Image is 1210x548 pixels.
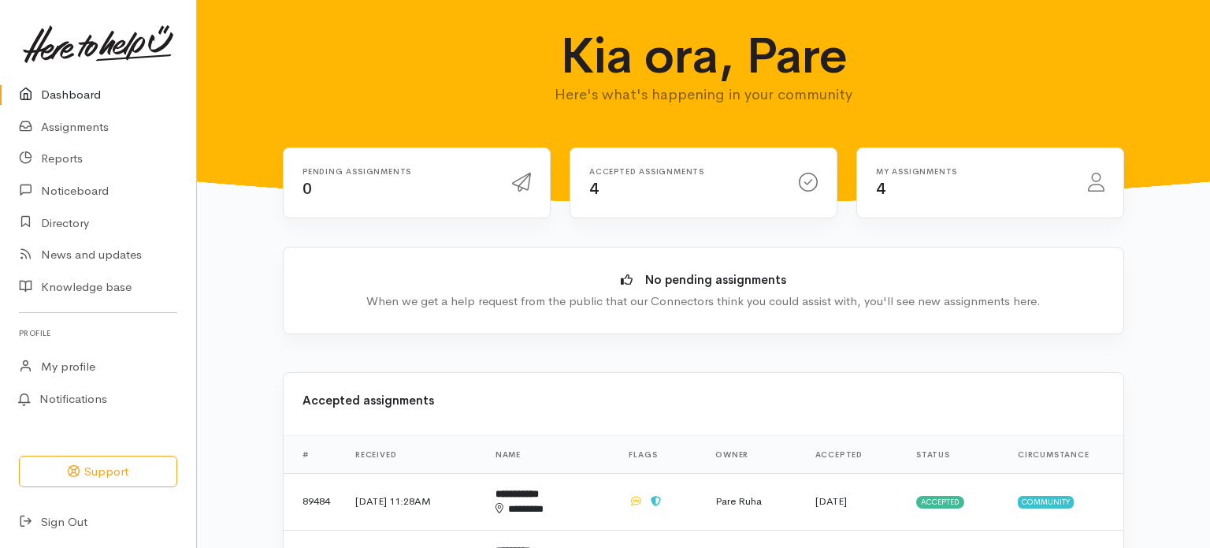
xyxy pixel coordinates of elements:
td: 89484 [284,473,343,530]
th: # [284,435,343,473]
th: Name [483,435,617,473]
th: Owner [703,435,802,473]
span: Community [1018,496,1074,509]
th: Status [904,435,1005,473]
th: Accepted [803,435,904,473]
td: [DATE] 11:28AM [343,473,483,530]
b: Accepted assignments [302,393,434,408]
th: Circumstance [1005,435,1123,473]
h1: Kia ora, Pare [470,28,938,84]
h6: Accepted assignments [589,167,780,176]
td: Pare Ruha [703,473,802,530]
h6: Profile [19,322,177,344]
span: 4 [589,179,599,199]
p: Here's what's happening in your community [470,84,938,106]
span: Accepted [916,496,964,509]
h6: My assignments [876,167,1069,176]
h6: Pending assignments [302,167,493,176]
b: No pending assignments [645,272,786,287]
th: Flags [616,435,703,473]
div: When we get a help request from the public that our Connectors think you could assist with, you'l... [307,293,1100,311]
time: [DATE] [815,494,847,508]
span: 4 [876,179,885,199]
th: Received [343,435,483,473]
span: 0 [302,179,312,199]
button: Support [19,456,177,488]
